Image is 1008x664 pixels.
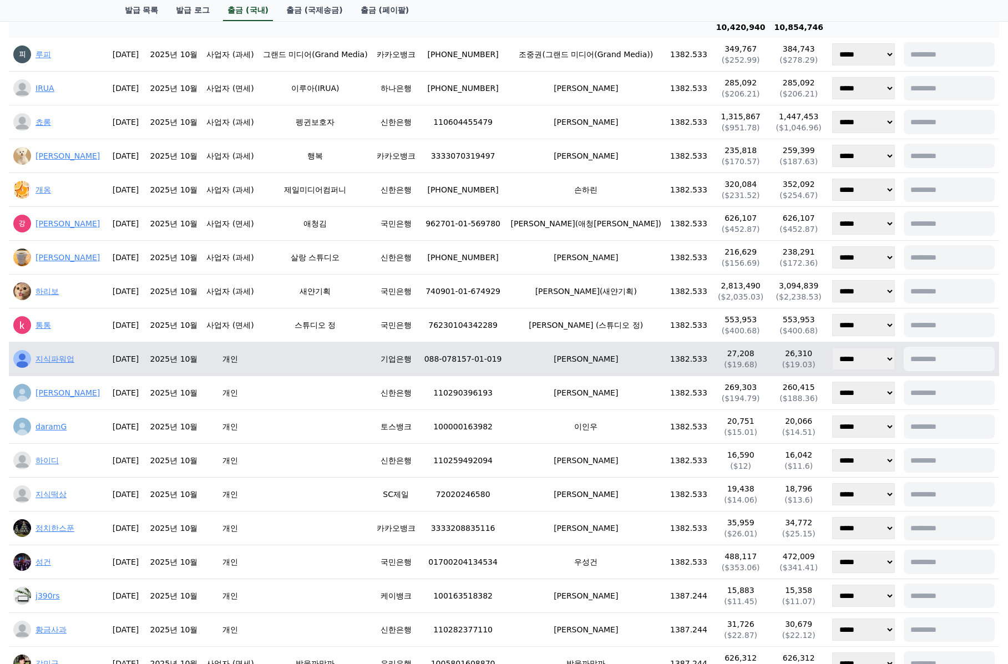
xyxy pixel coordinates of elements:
td: [PERSON_NAME](새얀기획) [506,275,666,308]
td: [PERSON_NAME] [506,376,666,410]
td: 행복 [259,139,372,173]
span: Settings [164,368,191,377]
p: ($341.41) [774,562,823,573]
a: [PERSON_NAME] [36,219,100,228]
p: ($25.15) [774,528,823,539]
a: IRUA [36,84,54,93]
td: 1382.533 [666,38,712,72]
p: ($254.67) [774,190,823,201]
p: ($278.29) [774,54,823,65]
td: 2025년 10월 [146,173,202,207]
img: ACg8ocLOmR619qD5XjEFh2fKLs4Q84ZWuCVfCizvQOTI-vw1qp5kxHyZ=s96-c [13,282,31,300]
td: 스튜디오 정 [259,308,372,342]
a: 하리보 [36,287,59,296]
td: [PERSON_NAME] [506,139,666,173]
a: j390rs [36,591,60,600]
td: 사업자 (과세) [202,275,258,308]
p: ($400.68) [774,325,823,336]
td: 그랜드 미디어(Grand Media) [259,38,372,72]
td: 1382.533 [666,376,712,410]
p: ($19.68) [716,359,766,370]
td: 기업은행 [372,342,420,376]
img: ACg8ocKSaqcBhbhdVNdSIGD960MJLMS6X45OT7JA2cSFzjT67QfVEA=s96-c [13,350,31,368]
p: 259,399 [774,145,823,156]
img: profile_blank.webp [13,621,31,638]
td: 1382.533 [666,444,712,478]
td: [DATE] [106,444,146,478]
td: 이인우 [506,410,666,444]
p: 626,312 [774,652,823,663]
td: 2025년 10월 [146,139,202,173]
img: ACg8ocIBnWwqV0eXG_KuFoolGCfr3AxDWXc-3Vl4NaZtHcYys-323Q=s96-c [13,316,31,334]
p: 19,438 [716,483,766,494]
p: ($11.6) [774,460,823,472]
td: 사업자 (면세) [202,72,258,105]
td: 2025년 10월 [146,511,202,545]
img: profile_blank.webp [13,113,31,131]
td: [DATE] [106,308,146,342]
p: 10,420,940 [716,22,766,33]
td: 개인 [202,444,258,478]
a: 개옹 [36,185,51,194]
p: ($194.79) [716,393,766,404]
td: [DATE] [106,105,146,139]
img: ACg8ocJm0lwad6XIJ0KAIOEpL8Y13ADRTaxYmAgiy8o40URPfmxeaQ=s96-c [13,45,31,63]
p: 626,107 [716,212,766,224]
img: ACg8ocJNx43bHhAIZwiGSa-kVabS9c895oV4p2XIG5NcNCTNhI5ZAm1K=s96-c [13,181,31,199]
p: 30,679 [774,619,823,630]
td: 이루아(IRUA) [259,72,372,105]
p: ($14.51) [774,427,823,438]
a: 지식떡상 [36,490,67,499]
td: 신한은행 [372,105,420,139]
td: 사업자 (면세) [202,308,258,342]
span: Home [28,368,48,377]
img: img_640x640.jpg [13,553,31,571]
a: Home [3,352,73,379]
img: profile_blank.webp [13,452,31,469]
p: ($2,035.03) [716,291,766,302]
td: 신한은행 [372,173,420,207]
p: ($206.21) [774,88,823,99]
td: 카카오뱅크 [372,139,420,173]
p: 352,092 [774,179,823,190]
a: Settings [143,352,213,379]
td: [DATE] [106,38,146,72]
td: 1382.533 [666,511,712,545]
td: [DATE] [106,376,146,410]
p: ($452.87) [716,224,766,235]
td: 개인 [202,613,258,647]
td: [PERSON_NAME] [506,579,666,613]
p: 1,447,453 [774,111,823,122]
p: 26,310 [774,348,823,359]
td: 개인 [202,545,258,579]
a: 하이디 [36,456,59,465]
td: 1382.533 [666,241,712,275]
p: 35,959 [716,517,766,528]
td: 사업자 (과세) [202,173,258,207]
td: 살랑 스튜디오 [259,241,372,275]
td: 1382.533 [666,342,712,376]
p: ($22.12) [774,630,823,641]
p: 15,358 [774,585,823,596]
td: 국민은행 [372,308,420,342]
p: ($19.03) [774,359,823,370]
img: ACg8ocLc5-rg-PIdGNyHDyfBwKVRTbAUTQiPnIRv25skd7nSMoifuTpk=s96-c [13,249,31,266]
td: [DATE] [106,72,146,105]
td: 110290396193 [420,376,506,410]
td: 사업자 (과세) [202,105,258,139]
p: 238,291 [774,246,823,257]
p: 2,813,490 [716,280,766,291]
td: 100000163982 [420,410,506,444]
td: 2025년 10월 [146,376,202,410]
p: ($13.6) [774,494,823,505]
img: img_640x640.jpg [13,519,31,537]
td: [DATE] [106,241,146,275]
p: ($252.99) [716,54,766,65]
td: 하나은행 [372,72,420,105]
td: 개인 [202,376,258,410]
td: 손하린 [506,173,666,207]
a: 황금사과 [36,625,67,634]
td: 국민은행 [372,207,420,241]
td: 개인 [202,478,258,511]
td: 애청김 [259,207,372,241]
